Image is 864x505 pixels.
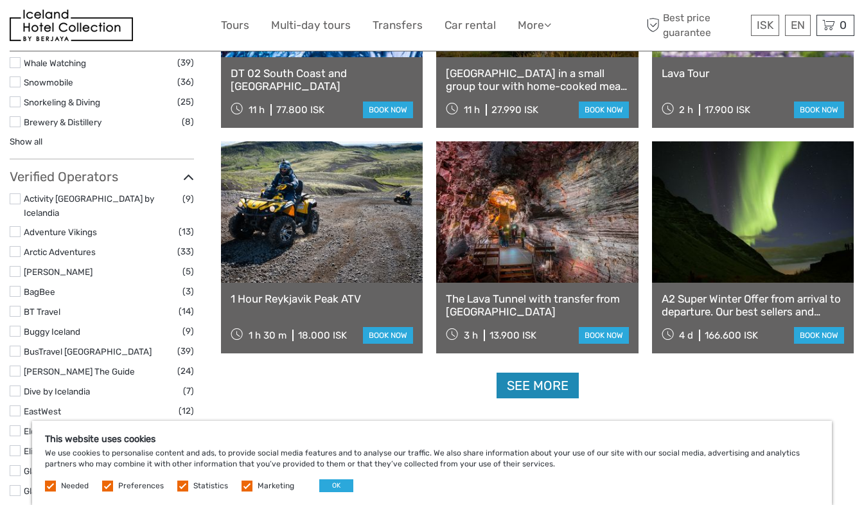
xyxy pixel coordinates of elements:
[24,117,101,127] a: Brewery & Distillery
[231,292,413,305] a: 1 Hour Reykjavik Peak ATV
[838,19,849,31] span: 0
[61,481,89,492] label: Needed
[24,97,100,107] a: Snorkeling & Diving
[179,224,194,239] span: (13)
[373,16,423,35] a: Transfers
[363,102,413,118] a: book now
[579,102,629,118] a: book now
[446,292,628,319] a: The Lava Tunnel with transfer from [GEOGRAPHIC_DATA]
[679,104,693,116] span: 2 h
[24,426,119,436] a: Elding Adventure at Sea
[497,373,579,399] a: See more
[45,434,819,445] h5: This website uses cookies
[24,446,85,456] a: Elite-Chauffeur
[179,403,194,418] span: (12)
[662,292,844,319] a: A2 Super Winter Offer from arrival to departure. Our best sellers and Northern Lights for FREE
[785,15,811,36] div: EN
[182,264,194,279] span: (5)
[193,481,228,492] label: Statistics
[18,22,145,33] p: We're away right now. Please check back later!
[24,193,154,218] a: Activity [GEOGRAPHIC_DATA] by Icelandia
[24,306,60,317] a: BT Travel
[32,421,832,505] div: We use cookies to personalise content and ads, to provide social media features and to analyse ou...
[271,16,351,35] a: Multi-day tours
[794,102,844,118] a: book now
[679,330,693,341] span: 4 d
[24,267,93,277] a: [PERSON_NAME]
[24,366,135,377] a: [PERSON_NAME] The Guide
[24,227,97,237] a: Adventure Vikings
[10,10,133,41] img: 481-8f989b07-3259-4bb0-90ed-3da368179bdc_logo_small.jpg
[231,67,413,93] a: DT 02 South Coast and [GEOGRAPHIC_DATA]
[182,324,194,339] span: (9)
[491,104,538,116] div: 27.990 ISK
[464,330,478,341] span: 3 h
[705,330,758,341] div: 166.600 ISK
[489,330,536,341] div: 13.900 ISK
[24,466,72,476] a: Glacier Trips
[177,244,194,259] span: (33)
[177,344,194,359] span: (39)
[221,16,249,35] a: Tours
[298,330,347,341] div: 18.000 ISK
[757,19,773,31] span: ISK
[705,104,750,116] div: 17.900 ISK
[148,20,163,35] button: Open LiveChat chat widget
[662,67,844,80] a: Lava Tour
[579,327,629,344] a: book now
[24,406,61,416] a: EastWest
[177,94,194,109] span: (25)
[24,346,152,357] a: BusTravel [GEOGRAPHIC_DATA]
[10,136,42,146] a: Show all
[446,67,628,93] a: [GEOGRAPHIC_DATA] in a small group tour with home-cooked meal included
[794,327,844,344] a: book now
[445,16,496,35] a: Car rental
[118,481,164,492] label: Preferences
[319,479,353,492] button: OK
[464,104,480,116] span: 11 h
[183,384,194,398] span: (7)
[182,191,194,206] span: (9)
[24,287,55,297] a: BagBee
[10,169,194,184] h3: Verified Operators
[249,104,265,116] span: 11 h
[177,75,194,89] span: (36)
[258,481,294,492] label: Marketing
[24,58,86,68] a: Whale Watching
[249,330,287,341] span: 1 h 30 m
[24,486,113,496] a: Glaciers and Waterfalls
[24,326,80,337] a: Buggy Iceland
[363,327,413,344] a: book now
[518,16,551,35] a: More
[24,247,96,257] a: Arctic Adventures
[182,114,194,129] span: (8)
[177,55,194,70] span: (39)
[182,284,194,299] span: (3)
[643,11,748,39] span: Best price guarantee
[276,104,324,116] div: 77.800 ISK
[177,364,194,378] span: (24)
[179,304,194,319] span: (14)
[24,77,73,87] a: Snowmobile
[24,386,90,396] a: Dive by Icelandia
